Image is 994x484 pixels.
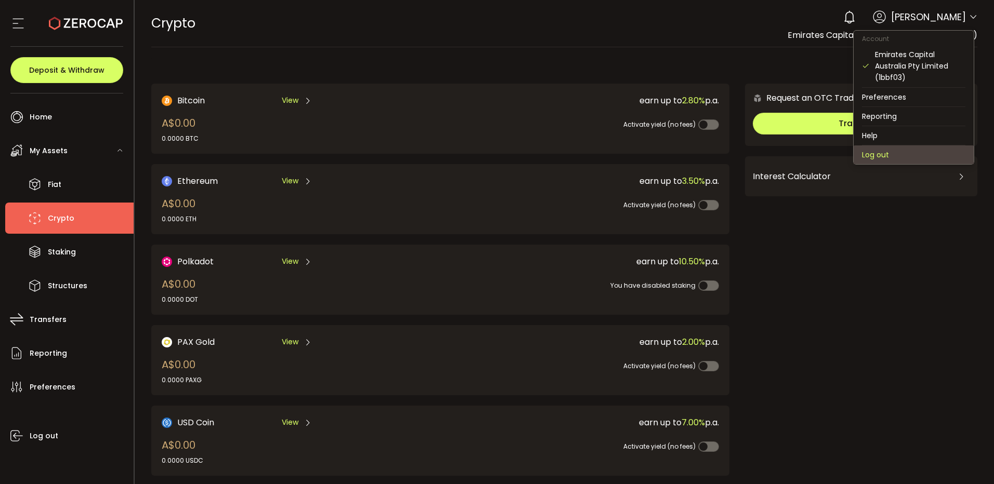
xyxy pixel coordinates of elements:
[942,434,994,484] iframe: Chat Widget
[30,380,75,395] span: Preferences
[177,416,214,429] span: USD Coin
[162,196,197,224] div: A$0.00
[162,115,199,143] div: A$0.00
[162,214,197,224] div: 0.0000 ETH
[282,95,298,106] span: View
[623,200,696,209] span: Activate yield (no fees)
[854,34,897,43] span: Account
[177,174,218,187] span: Ethereum
[682,336,705,348] span: 2.00%
[839,117,884,129] span: Trade OTC
[177,255,214,268] span: Polkadot
[753,164,970,189] div: Interest Calculator
[162,375,202,385] div: 0.0000 PAXG
[162,295,198,304] div: 0.0000 DOT
[433,255,719,268] div: earn up to p.a.
[745,91,859,104] div: Request an OTC Trade
[854,145,974,164] li: Log out
[162,134,199,143] div: 0.0000 BTC
[48,211,74,226] span: Crypto
[48,245,76,260] span: Staking
[623,120,696,129] span: Activate yield (no fees)
[29,66,104,74] span: Deposit & Withdraw
[610,281,696,290] span: You have disabled staking
[177,335,215,348] span: PAX Gold
[282,176,298,186] span: View
[623,442,696,451] span: Activate yield (no fees)
[162,418,172,428] img: USD Coin
[162,276,198,304] div: A$0.00
[433,174,719,187] div: earn up to p.a.
[854,88,974,106] li: Preferences
[753,113,970,135] button: Trade OTC
[433,335,719,348] div: earn up to p.a.
[891,10,966,24] span: [PERSON_NAME]
[30,428,58,443] span: Log out
[162,456,203,465] div: 0.0000 USDC
[162,96,172,106] img: Bitcoin
[162,257,172,267] img: DOT
[433,416,719,429] div: earn up to p.a.
[875,49,965,83] div: Emirates Capital Australia Pty Limited (1bbf03)
[282,337,298,347] span: View
[30,110,52,125] span: Home
[682,175,705,187] span: 3.50%
[623,361,696,370] span: Activate yield (no fees)
[10,57,123,83] button: Deposit & Withdraw
[854,126,974,145] li: Help
[30,312,67,327] span: Transfers
[854,107,974,126] li: Reporting
[162,176,172,186] img: Ethereum
[788,29,977,41] span: Emirates Capital Australia Pty Limited (1bbf03)
[48,278,87,293] span: Structures
[177,94,205,107] span: Bitcoin
[679,256,705,267] span: 10.50%
[753,93,762,103] img: 6nGpN7MZ9FLuBP83NiajKbTRY4UzlzQtBKtCrLLspmCkSvCZHBKvY3NxgQaT5JnOQREvtQ257bXeeSTueZfAPizblJ+Fe8JwA...
[48,177,61,192] span: Fiat
[282,417,298,428] span: View
[162,357,202,385] div: A$0.00
[162,337,172,347] img: PAX Gold
[30,346,67,361] span: Reporting
[30,143,68,158] span: My Assets
[682,95,705,106] span: 2.80%
[433,94,719,107] div: earn up to p.a.
[151,14,195,32] span: Crypto
[282,256,298,267] span: View
[682,416,705,428] span: 7.00%
[162,437,203,465] div: A$0.00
